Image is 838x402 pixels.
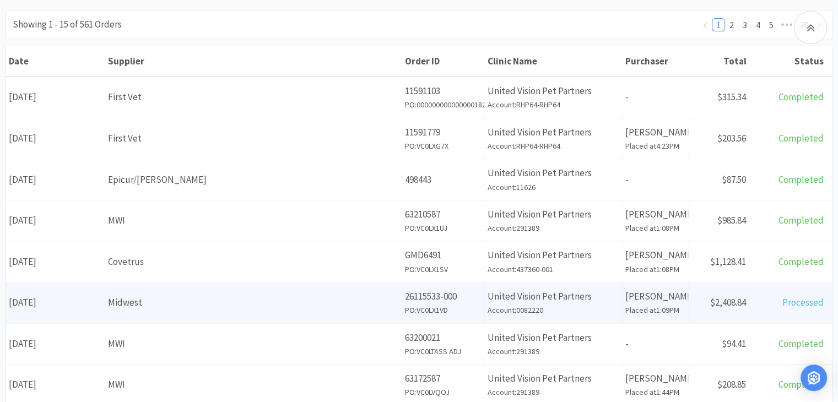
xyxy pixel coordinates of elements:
[625,263,685,275] h6: Placed at 1:08PM
[108,336,399,351] div: MWI
[725,18,738,31] li: 2
[710,256,746,268] span: $1,128.41
[108,213,399,228] div: MWI
[625,172,685,187] p: -
[717,378,746,390] span: $208.85
[625,371,685,386] p: [PERSON_NAME]
[778,338,824,350] span: Completed
[6,289,105,317] div: [DATE]
[702,22,709,29] i: icon: left
[488,289,619,304] p: United Vision Pet Partners
[778,132,824,144] span: Completed
[717,214,746,226] span: $985.84
[405,84,482,99] p: 11591103
[625,207,685,222] p: [PERSON_NAME]
[108,131,399,146] div: First Vet
[625,304,685,316] h6: Placed at 1:09PM
[405,289,482,304] p: 26115533-000
[699,18,712,31] li: Previous Page
[108,90,399,105] div: First Vet
[488,330,619,345] p: United Vision Pet Partners
[488,140,619,152] h6: Account: RHP64-RHP64
[488,55,620,67] div: Clinic Name
[6,124,105,153] div: [DATE]
[765,19,777,31] a: 5
[6,330,105,358] div: [DATE]
[488,207,619,222] p: United Vision Pet Partners
[752,55,824,67] div: Status
[712,18,725,31] li: 1
[488,99,619,111] h6: Account: RHP64-RHP64
[405,55,482,67] div: Order ID
[13,17,122,32] div: Showing 1 - 15 of 561 Orders
[488,248,619,263] p: United Vision Pet Partners
[488,345,619,357] h6: Account: 291389
[625,90,685,105] p: -
[405,345,482,357] h6: PO: VC0LTASS ADJ
[488,84,619,99] p: United Vision Pet Partners
[738,18,752,31] li: 3
[710,296,746,308] span: $2,408.84
[778,91,824,103] span: Completed
[108,55,399,67] div: Supplier
[778,214,824,226] span: Completed
[625,336,685,351] p: -
[405,125,482,140] p: 11591779
[488,125,619,140] p: United Vision Pet Partners
[488,181,619,193] h6: Account: 11626
[722,338,746,350] span: $94.41
[752,19,764,31] a: 4
[765,18,778,31] li: 5
[108,172,399,187] div: Epicur/[PERSON_NAME]
[778,256,824,268] span: Completed
[717,132,746,144] span: $203.56
[488,166,619,181] p: United Vision Pet Partners
[752,18,765,31] li: 4
[778,18,796,31] span: •••
[405,371,482,386] p: 63172587
[488,263,619,275] h6: Account: 437360-001
[625,222,685,234] h6: Placed at 1:08PM
[6,166,105,194] div: [DATE]
[726,19,738,31] a: 2
[108,295,399,310] div: Midwest
[6,83,105,111] div: [DATE]
[625,125,685,140] p: [PERSON_NAME]
[488,222,619,234] h6: Account: 291389
[691,55,747,67] div: Total
[722,173,746,186] span: $87.50
[778,378,824,390] span: Completed
[782,296,824,308] span: Processed
[778,18,796,31] li: Next 5 Pages
[488,304,619,316] h6: Account: 0082220
[405,386,482,398] h6: PO: VC0LVQOJ
[405,207,482,222] p: 63210587
[405,222,482,234] h6: PO: VC0LX1UJ
[625,289,685,304] p: [PERSON_NAME]
[6,248,105,276] div: [DATE]
[625,55,686,67] div: Purchaser
[739,19,751,31] a: 3
[108,254,399,269] div: Covetrus
[405,304,482,316] h6: PO: VC0LX1VD
[405,172,482,187] p: 498443
[108,377,399,392] div: MWI
[405,140,482,152] h6: PO: VC0LXG7X
[405,263,482,275] h6: PO: VC0LX1SV
[801,365,827,391] div: Open Intercom Messenger
[625,248,685,263] p: [PERSON_NAME]
[6,207,105,235] div: [DATE]
[717,91,746,103] span: $315.34
[488,371,619,386] p: United Vision Pet Partners
[9,55,102,67] div: Date
[778,173,824,186] span: Completed
[405,99,482,111] h6: PO: 0000000000000001825512
[405,248,482,263] p: GMD6491
[405,330,482,345] p: 63200021
[712,19,725,31] a: 1
[6,371,105,399] div: [DATE]
[625,140,685,152] h6: Placed at 4:23PM
[488,386,619,398] h6: Account: 291389
[625,386,685,398] h6: Placed at 1:44PM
